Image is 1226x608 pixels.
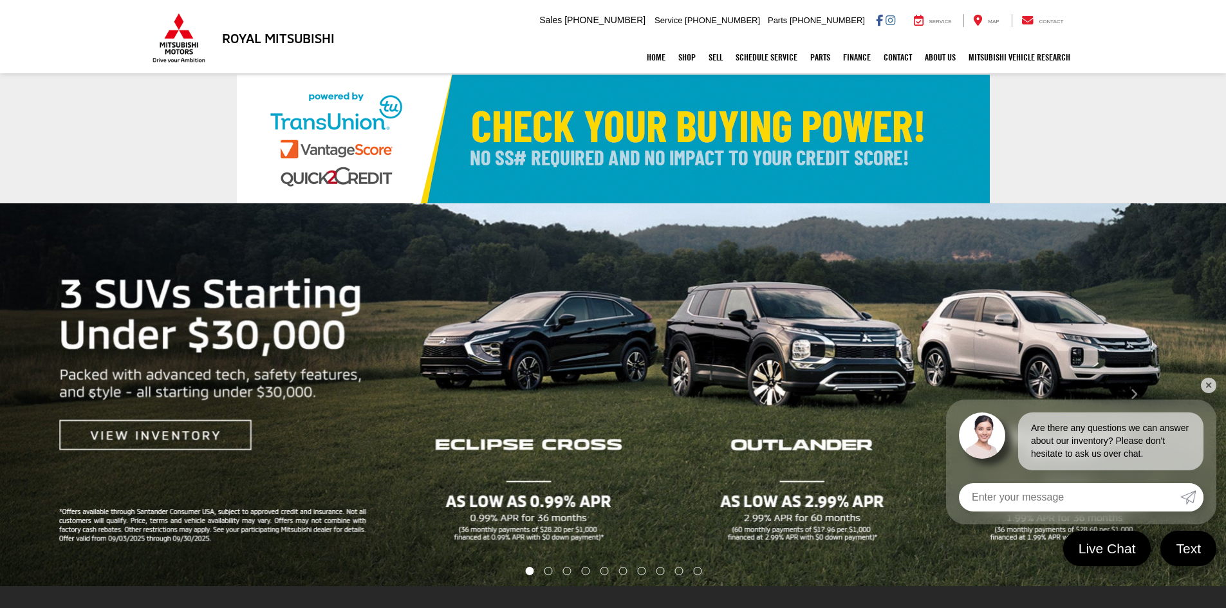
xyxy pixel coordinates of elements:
img: Agent profile photo [959,412,1005,459]
img: Mitsubishi [150,13,208,63]
span: [PHONE_NUMBER] [564,15,646,25]
li: Go to slide number 1. [525,567,534,575]
a: Map [963,14,1008,27]
a: Submit [1180,483,1203,511]
a: Finance [837,41,877,73]
a: Live Chat [1063,531,1151,566]
a: Parts: Opens in a new tab [804,41,837,73]
span: Parts [768,15,787,25]
input: Enter your message [959,483,1180,511]
li: Go to slide number 10. [693,567,701,575]
span: [PHONE_NUMBER] [790,15,865,25]
button: Click to view next picture. [1042,229,1226,560]
li: Go to slide number 2. [544,567,553,575]
div: Are there any questions we can answer about our inventory? Please don't hesitate to ask us over c... [1018,412,1203,470]
span: Sales [539,15,562,25]
a: Shop [672,41,702,73]
a: Mitsubishi Vehicle Research [962,41,1077,73]
li: Go to slide number 6. [618,567,627,575]
span: Service [929,19,952,24]
span: Text [1169,540,1207,557]
a: Contact [1012,14,1073,27]
span: [PHONE_NUMBER] [685,15,760,25]
span: Live Chat [1072,540,1142,557]
li: Go to slide number 7. [637,567,646,575]
a: Service [904,14,961,27]
a: Home [640,41,672,73]
span: Service [655,15,682,25]
a: Facebook: Click to visit our Facebook page [876,15,883,25]
h3: Royal Mitsubishi [222,31,335,45]
a: Instagram: Click to visit our Instagram page [886,15,895,25]
img: Check Your Buying Power [237,75,990,203]
a: Sell [702,41,729,73]
li: Go to slide number 4. [582,567,590,575]
a: About Us [918,41,962,73]
span: Map [988,19,999,24]
span: Contact [1039,19,1063,24]
li: Go to slide number 9. [674,567,683,575]
li: Go to slide number 5. [600,567,609,575]
a: Schedule Service: Opens in a new tab [729,41,804,73]
li: Go to slide number 3. [563,567,571,575]
li: Go to slide number 8. [656,567,664,575]
a: Text [1160,531,1216,566]
a: Contact [877,41,918,73]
